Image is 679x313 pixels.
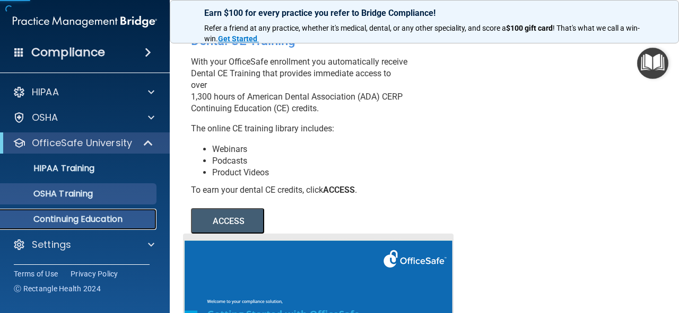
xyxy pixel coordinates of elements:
[191,218,481,226] a: ACCESS
[7,163,94,174] p: HIPAA Training
[506,24,553,32] strong: $100 gift card
[13,137,154,149] a: OfficeSafe University
[31,45,105,60] h4: Compliance
[7,214,152,225] p: Continuing Education
[191,184,408,196] div: To earn your dental CE credits, click .
[212,167,408,178] li: Product Videos
[323,185,355,195] b: ACCESS
[32,137,132,149] p: OfficeSafe University
[204,8,645,18] p: Earn $100 for every practice you refer to Bridge Compliance!
[32,111,58,124] p: OSHA
[637,48,668,79] button: Open Resource Center
[13,11,157,32] img: PMB logo
[14,283,101,294] span: Ⓒ Rectangle Health 2024
[204,24,640,43] span: ! That's what we call a win-win.
[13,86,154,99] a: HIPAA
[32,238,71,251] p: Settings
[212,144,408,155] li: Webinars
[14,269,58,279] a: Terms of Use
[218,34,259,43] a: Get Started
[191,56,408,114] p: With your OfficeSafe enrollment you automatically receive Dental CE Training that provides immedi...
[71,269,118,279] a: Privacy Policy
[212,155,408,167] li: Podcasts
[13,238,154,251] a: Settings
[32,86,59,99] p: HIPAA
[7,189,93,199] p: OSHA Training
[218,34,257,43] strong: Get Started
[13,111,154,124] a: OSHA
[191,123,408,135] p: The online CE training library includes:
[204,24,506,32] span: Refer a friend at any practice, whether it's medical, dental, or any other speciality, and score a
[191,208,264,234] button: ACCESS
